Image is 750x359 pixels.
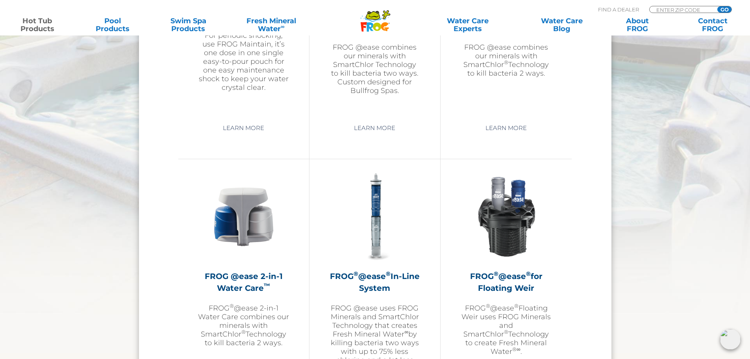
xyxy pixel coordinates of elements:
p: FROG @ease combines our minerals with SmartChlor Technology to kill bacteria two ways. Custom des... [329,43,420,95]
sup: ® [512,346,517,352]
h2: FROG @ease for Floating Weir [460,270,552,294]
a: Hot TubProducts [8,17,67,33]
img: InLineWeir_Front_High_inserting-v2-300x300.png [461,171,552,262]
a: ContactFROG [683,17,742,33]
h2: FROG @ease In-Line System [329,270,420,294]
input: Zip Code Form [656,6,709,13]
a: Learn More [476,121,536,135]
sup: ® [354,270,358,277]
sup: ∞ [404,329,408,335]
sup: ® [514,303,519,309]
a: Fresh MineralWater∞ [234,17,308,33]
sup: ® [526,270,531,277]
sup: ® [241,329,246,335]
p: FROG @ease 2-in-1 Water Care combines our minerals with SmartChlor Technology to kill bacteria 2 ... [198,304,289,347]
a: AboutFROG [608,17,667,33]
img: @ease-2-in-1-Holder-v2-300x300.png [198,171,289,262]
a: Swim SpaProducts [159,17,218,33]
p: FROG @ease combines our minerals with SmartChlor Technology to kill bacteria 2 ways. [460,43,552,78]
p: FROG @ease Floating Weir uses FROG Minerals and SmartChlor Technology to create Fresh Mineral Wat... [460,304,552,356]
a: Water CareExperts [420,17,515,33]
sup: ∞ [281,23,285,30]
sup: ® [230,303,234,309]
a: Learn More [345,121,404,135]
h2: FROG @ease 2-in-1 Water Care [198,270,289,294]
input: GO [717,6,731,13]
a: Learn More [214,121,273,135]
sup: ® [494,270,498,277]
sup: ® [504,329,508,335]
img: inline-system-300x300.png [329,171,420,262]
p: Find A Dealer [598,6,639,13]
sup: ∞ [517,346,520,352]
a: PoolProducts [83,17,142,33]
img: openIcon [720,329,741,350]
sup: ™ [264,282,270,289]
sup: ® [504,59,508,65]
p: For periodic shocking, use FROG Maintain, it’s one dose in one single easy-to-pour pouch for one ... [198,31,289,92]
sup: ® [386,270,391,277]
sup: ® [486,303,490,309]
a: Water CareBlog [532,17,591,33]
